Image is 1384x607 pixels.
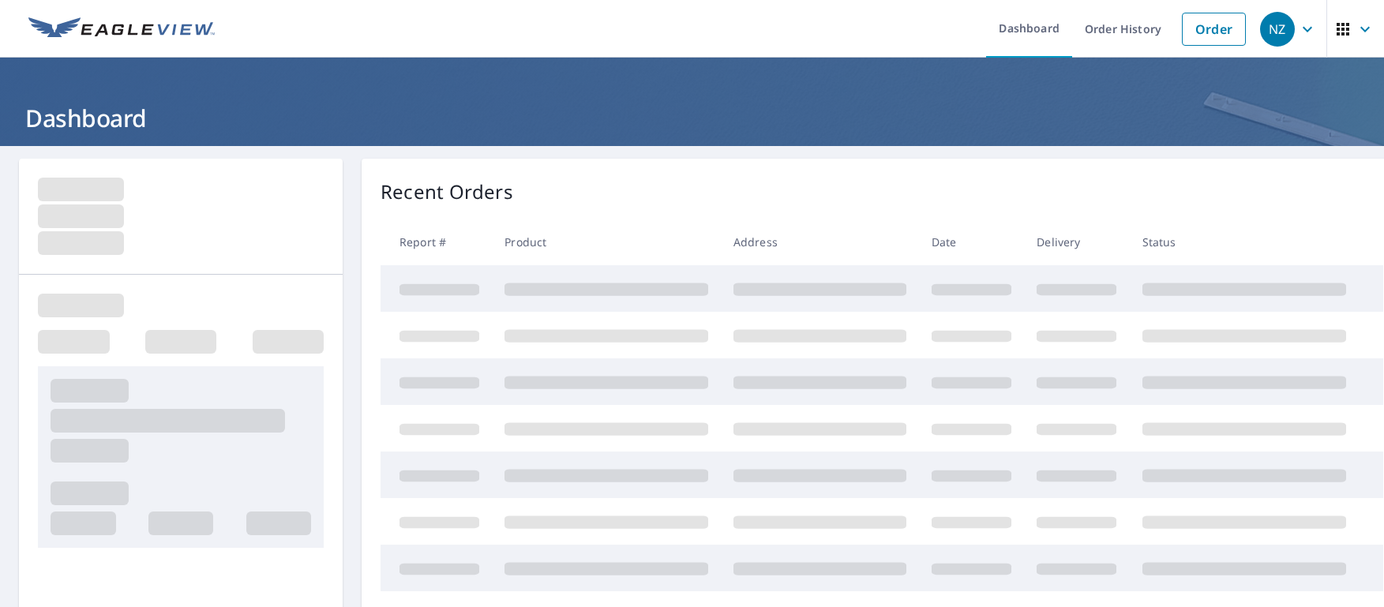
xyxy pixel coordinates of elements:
[1182,13,1246,46] a: Order
[381,219,492,265] th: Report #
[1130,219,1359,265] th: Status
[28,17,215,41] img: EV Logo
[1024,219,1129,265] th: Delivery
[721,219,919,265] th: Address
[19,102,1365,134] h1: Dashboard
[919,219,1024,265] th: Date
[381,178,513,206] p: Recent Orders
[492,219,721,265] th: Product
[1260,12,1295,47] div: NZ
